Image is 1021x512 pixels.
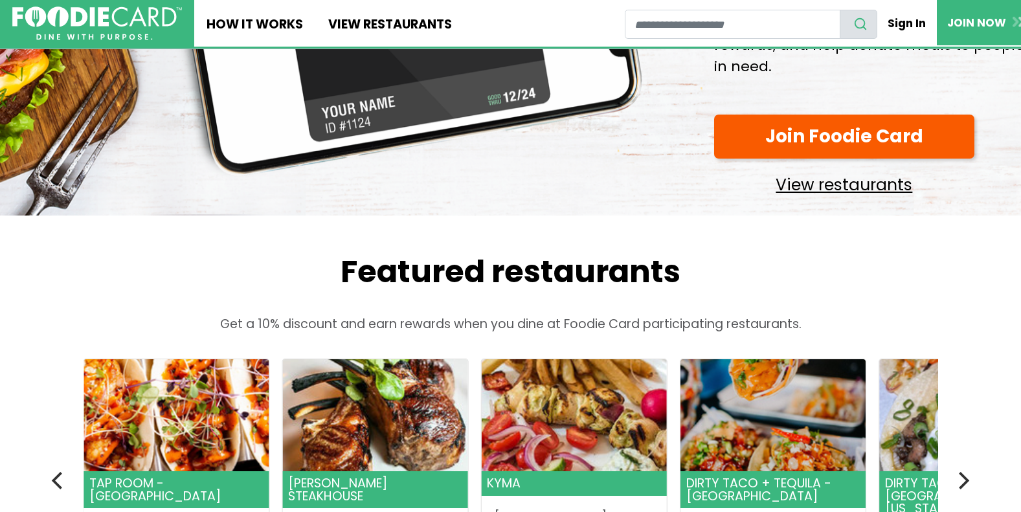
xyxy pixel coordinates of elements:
a: Sign In [877,9,937,38]
img: Kyma [482,359,667,471]
button: Previous [45,467,73,495]
img: Dirty Taco + Tequila - Smithtown [680,359,866,471]
p: Get a 10% discount and earn rewards when you dine at Foodie Card participating restaurants. [58,315,964,334]
h2: Featured restaurants [58,253,964,291]
input: restaurant search [625,10,840,39]
header: Tap Room - [GEOGRAPHIC_DATA] [84,471,269,509]
a: View restaurants [714,165,974,198]
button: search [840,10,877,39]
img: Rothmann's Steakhouse [283,359,468,471]
button: Next [948,467,977,495]
a: Join Foodie Card [714,115,974,159]
header: Kyma [482,471,667,496]
header: Dirty Taco + Tequila - [GEOGRAPHIC_DATA] [680,471,866,509]
img: FoodieCard; Eat, Drink, Save, Donate [12,6,182,41]
img: Tap Room - Ronkonkoma [84,359,269,471]
header: [PERSON_NAME] Steakhouse [283,471,468,509]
